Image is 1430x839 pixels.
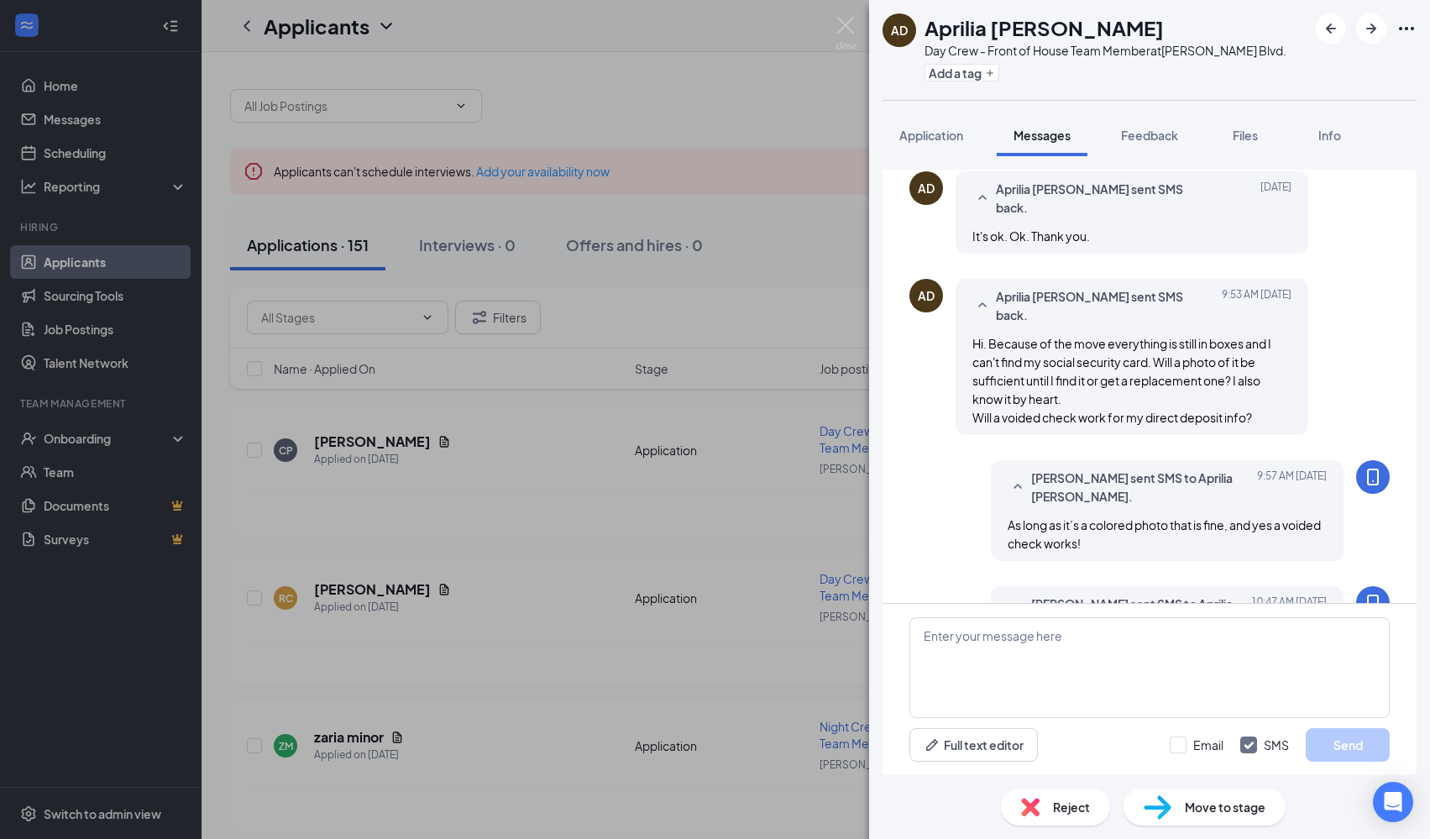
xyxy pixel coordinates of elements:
span: [DATE] [1260,180,1291,217]
button: PlusAdd a tag [925,64,999,81]
div: Day Crew - Front of House Team Member at [PERSON_NAME] Blvd. [925,42,1286,59]
svg: SmallChevronUp [972,188,993,208]
span: Files [1233,128,1258,143]
svg: MobileSms [1363,467,1383,487]
span: [PERSON_NAME] sent SMS to Aprilia [PERSON_NAME]. [1031,469,1251,506]
button: ArrowRight [1356,13,1386,44]
span: Feedback [1121,128,1178,143]
div: AD [891,22,908,39]
span: Move to stage [1185,798,1265,816]
h1: Aprilia [PERSON_NAME] [925,13,1164,42]
svg: Plus [985,68,995,78]
span: [DATE] 9:53 AM [1222,287,1291,324]
span: [DATE] 10:47 AM [1251,595,1327,632]
span: Hi. Because of the move everything is still in boxes and I can't find my social security card. Wi... [972,336,1271,425]
svg: SmallChevronUp [1008,477,1028,497]
div: Open Intercom Messenger [1373,782,1413,822]
button: Send [1306,728,1390,762]
svg: ArrowLeftNew [1321,18,1341,39]
svg: SmallChevronUp [972,296,993,316]
svg: Ellipses [1396,18,1417,39]
span: It's ok. Ok. Thank you. [972,228,1090,244]
button: ArrowLeftNew [1316,13,1346,44]
span: Messages [1014,128,1071,143]
button: Full text editorPen [909,728,1038,762]
span: Aprilia [PERSON_NAME] sent SMS back. [996,180,1216,217]
span: [PERSON_NAME] sent SMS to Aprilia [PERSON_NAME]. [1031,595,1251,632]
span: As long as it’s a colored photo that is fine, and yes a voided check works! [1008,517,1321,551]
div: AD [918,180,935,197]
svg: Pen [924,737,940,753]
span: Aprilia [PERSON_NAME] sent SMS back. [996,287,1216,324]
span: Reject [1053,798,1090,816]
span: Info [1318,128,1341,143]
span: Application [899,128,963,143]
svg: ArrowRight [1361,18,1381,39]
span: [DATE] 9:57 AM [1257,469,1327,506]
svg: MobileSms [1363,593,1383,613]
div: AD [918,287,935,304]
